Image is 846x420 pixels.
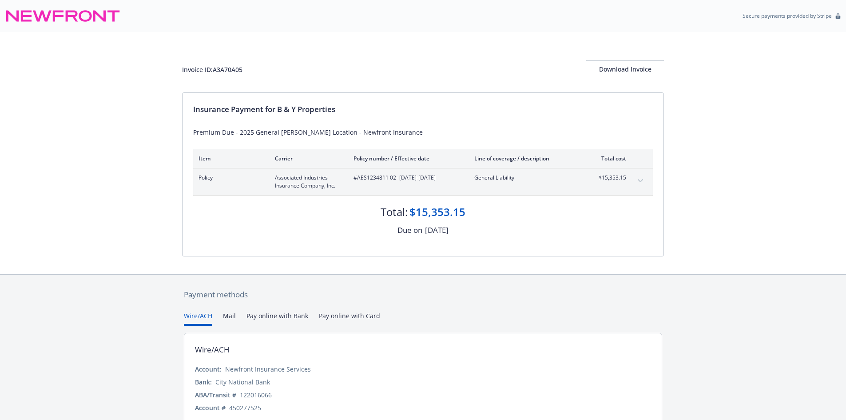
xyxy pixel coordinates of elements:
[275,155,339,162] div: Carrier
[246,311,308,326] button: Pay online with Bank
[193,168,653,195] div: PolicyAssociated Industries Insurance Company, Inc.#AES1234811 02- [DATE]-[DATE]General Liability...
[409,204,465,220] div: $15,353.15
[184,289,662,300] div: Payment methods
[184,311,212,326] button: Wire/ACH
[586,61,664,78] div: Download Invoice
[195,403,226,412] div: Account #
[593,174,626,182] span: $15,353.15
[743,12,832,20] p: Secure payments provided by Stripe
[195,344,230,356] div: Wire/ACH
[193,128,653,137] div: Premium Due - 2025 General [PERSON_NAME] Location - Newfront Insurance
[225,364,311,374] div: Newfront Insurance Services
[195,364,222,374] div: Account:
[353,174,460,182] span: #AES1234811 02 - [DATE]-[DATE]
[229,403,261,412] div: 450277525
[199,155,261,162] div: Item
[215,377,270,387] div: City National Bank
[353,155,460,162] div: Policy number / Effective date
[425,224,449,236] div: [DATE]
[193,104,653,115] div: Insurance Payment for B & Y Properties
[474,155,579,162] div: Line of coverage / description
[199,174,261,182] span: Policy
[240,390,272,400] div: 122016066
[195,377,212,387] div: Bank:
[397,224,422,236] div: Due on
[474,174,579,182] span: General Liability
[195,390,236,400] div: ABA/Transit #
[223,311,236,326] button: Mail
[593,155,626,162] div: Total cost
[275,174,339,190] span: Associated Industries Insurance Company, Inc.
[381,204,408,220] div: Total:
[319,311,380,326] button: Pay online with Card
[633,174,647,188] button: expand content
[182,65,242,74] div: Invoice ID: A3A70A05
[586,60,664,78] button: Download Invoice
